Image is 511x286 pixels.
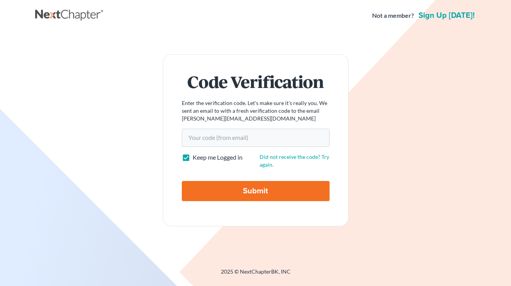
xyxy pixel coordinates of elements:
strong: Not a member? [372,11,414,20]
a: Sign up [DATE]! [417,12,476,19]
a: Did not receive the code? Try again. [260,153,329,168]
p: Enter the verification code. Let's make sure it's really you. We sent an email to with a fresh ve... [182,99,330,122]
div: 2025 © NextChapterBK, INC [35,268,476,282]
input: Submit [182,181,330,201]
label: Keep me Logged in [193,153,243,162]
input: Your code (from email) [182,129,330,146]
h1: Code Verification [182,73,330,90]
